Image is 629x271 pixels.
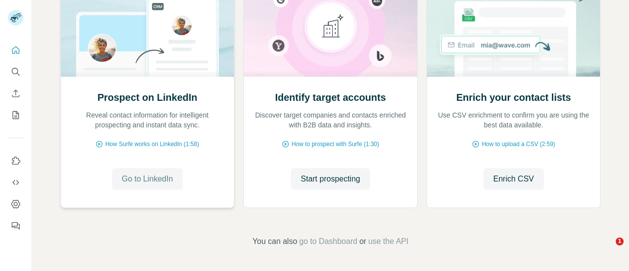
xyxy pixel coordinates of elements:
[254,110,407,130] p: Discover target companies and contacts enriched with B2B data and insights.
[97,90,197,104] h2: Prospect on LinkedIn
[8,106,24,124] button: My lists
[301,173,360,185] span: Start prospecting
[616,238,624,245] span: 1
[253,236,297,247] span: You can also
[432,141,629,235] iframe: Intercom notifications message
[8,41,24,59] button: Quick start
[596,238,619,261] iframe: Intercom live chat
[437,110,591,130] p: Use CSV enrichment to confirm you are using the best data available.
[359,236,366,247] span: or
[291,168,370,190] button: Start prospecting
[275,90,386,104] h2: Identify target accounts
[8,174,24,191] button: Use Surfe API
[456,90,571,104] h2: Enrich your contact lists
[8,85,24,102] button: Enrich CSV
[8,217,24,235] button: Feedback
[122,173,173,185] span: Go to LinkedIn
[71,110,225,130] p: Reveal contact information for intelligent prospecting and instant data sync.
[8,63,24,81] button: Search
[112,168,183,190] button: Go to LinkedIn
[482,140,555,149] span: How to upload a CSV (2:59)
[368,236,408,247] button: use the API
[8,195,24,213] button: Dashboard
[105,140,199,149] span: How Surfe works on LinkedIn (1:58)
[8,152,24,170] button: Use Surfe on LinkedIn
[299,236,357,247] button: go to Dashboard
[291,140,379,149] span: How to prospect with Surfe (1:30)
